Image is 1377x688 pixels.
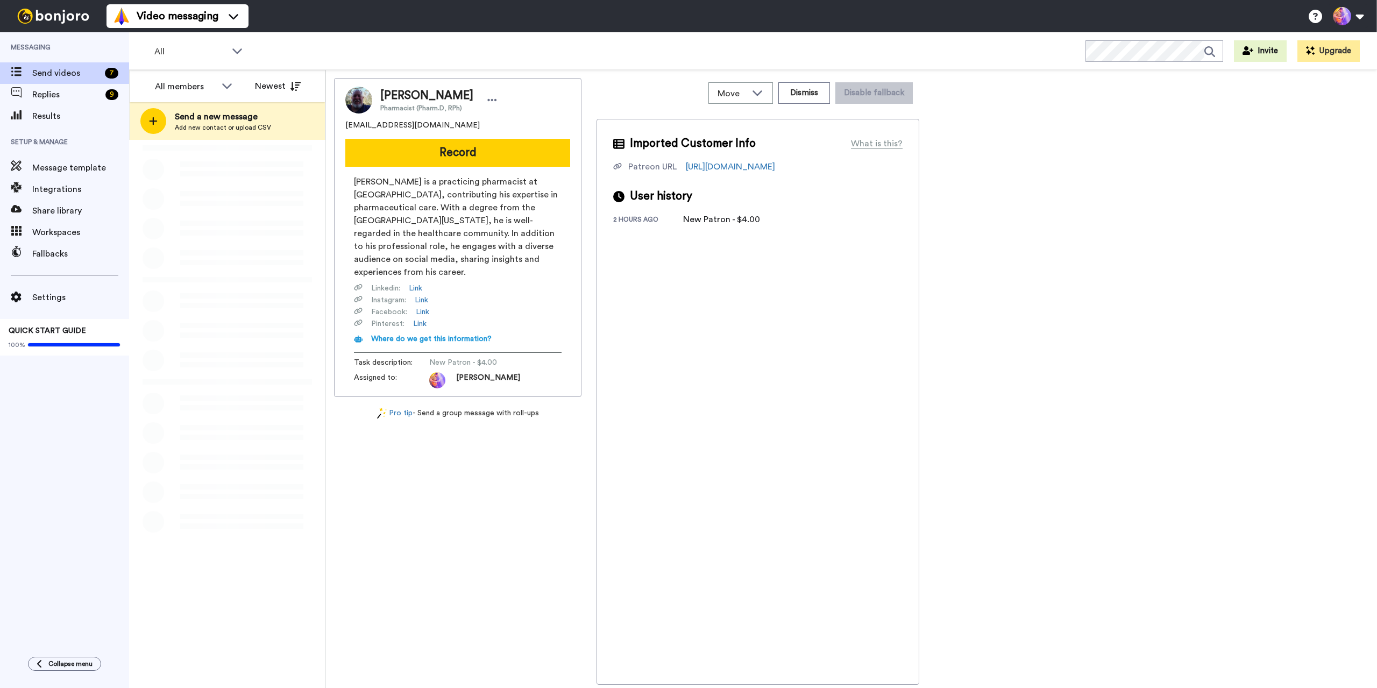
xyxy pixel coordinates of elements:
[175,110,271,123] span: Send a new message
[13,9,94,24] img: bj-logo-header-white.svg
[630,136,756,152] span: Imported Customer Info
[371,307,407,317] span: Facebook :
[345,120,480,131] span: [EMAIL_ADDRESS][DOMAIN_NAME]
[9,327,86,335] span: QUICK START GUIDE
[835,82,913,104] button: Disable fallback
[137,9,218,24] span: Video messaging
[105,68,118,79] div: 7
[28,657,101,671] button: Collapse menu
[851,137,903,150] div: What is this?
[628,160,677,173] div: Patreon URL
[380,88,473,104] span: [PERSON_NAME]
[32,161,129,174] span: Message template
[1234,40,1287,62] button: Invite
[380,104,473,112] span: Pharmacist (Pharm.D, RPh)
[32,226,129,239] span: Workspaces
[415,295,428,306] a: Link
[429,372,445,388] img: photo.jpg
[456,372,520,388] span: [PERSON_NAME]
[409,283,422,294] a: Link
[718,87,747,100] span: Move
[32,67,101,80] span: Send videos
[32,183,129,196] span: Integrations
[32,204,129,217] span: Share library
[371,335,492,343] span: Where do we get this information?
[175,123,271,132] span: Add new contact or upload CSV
[371,283,400,294] span: Linkedin :
[683,213,760,226] div: New Patron - $4.00
[1297,40,1360,62] button: Upgrade
[155,80,216,93] div: All members
[371,318,404,329] span: Pinterest :
[354,372,429,388] span: Assigned to:
[377,408,413,419] a: Pro tip
[32,291,129,304] span: Settings
[105,89,118,100] div: 9
[334,408,581,419] div: - Send a group message with roll-ups
[113,8,130,25] img: vm-color.svg
[613,215,683,226] div: 2 hours ago
[429,357,531,368] span: New Patron - $4.00
[354,175,562,279] span: [PERSON_NAME] is a practicing pharmacist at [GEOGRAPHIC_DATA], contributing his expertise in phar...
[32,110,129,123] span: Results
[354,357,429,368] span: Task description :
[9,341,25,349] span: 100%
[630,188,692,204] span: User history
[413,318,427,329] a: Link
[32,247,129,260] span: Fallbacks
[686,162,775,171] a: [URL][DOMAIN_NAME]
[778,82,830,104] button: Dismiss
[377,408,387,419] img: magic-wand.svg
[247,75,309,97] button: Newest
[371,295,406,306] span: Instagram :
[345,139,570,167] button: Record
[154,45,226,58] span: All
[32,88,101,101] span: Replies
[48,659,93,668] span: Collapse menu
[345,87,372,114] img: Image of Thomas Levay
[416,307,429,317] a: Link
